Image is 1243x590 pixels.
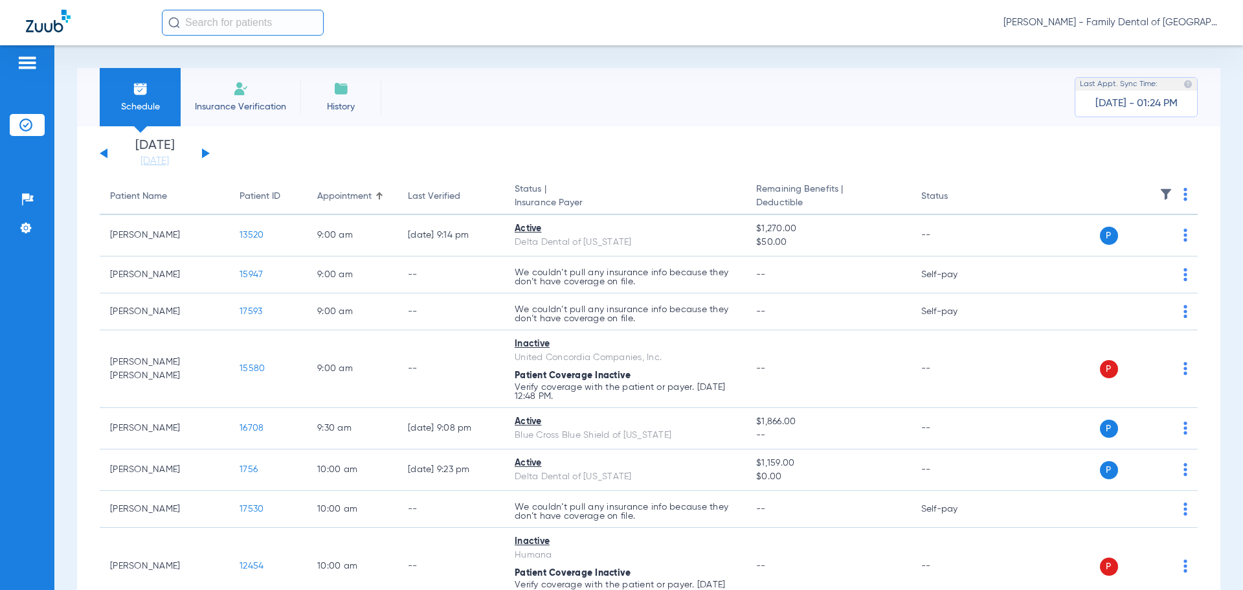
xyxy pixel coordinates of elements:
[756,562,766,571] span: --
[240,190,297,203] div: Patient ID
[100,330,229,408] td: [PERSON_NAME] [PERSON_NAME]
[756,236,900,249] span: $50.00
[307,408,398,449] td: 9:30 AM
[1183,422,1187,435] img: group-dot-blue.svg
[756,505,766,514] span: --
[398,256,504,293] td: --
[100,215,229,256] td: [PERSON_NAME]
[1183,268,1187,281] img: group-dot-blue.svg
[240,307,262,316] span: 17593
[1183,503,1187,516] img: group-dot-blue.svg
[756,222,900,236] span: $1,270.00
[398,293,504,330] td: --
[1183,463,1187,476] img: group-dot-blue.svg
[515,470,735,484] div: Delta Dental of [US_STATE]
[911,215,998,256] td: --
[756,429,900,442] span: --
[240,190,280,203] div: Patient ID
[911,293,998,330] td: Self-pay
[398,491,504,528] td: --
[240,562,263,571] span: 12454
[911,491,998,528] td: Self-pay
[911,408,998,449] td: --
[515,569,631,578] span: Patient Coverage Inactive
[515,415,735,429] div: Active
[240,465,258,474] span: 1756
[1100,227,1118,245] span: P
[240,424,263,433] span: 16708
[1100,558,1118,576] span: P
[307,491,398,528] td: 10:00 AM
[233,81,249,96] img: Manual Insurance Verification
[1095,97,1178,110] span: [DATE] - 01:24 PM
[756,457,900,470] span: $1,159.00
[911,449,998,491] td: --
[162,10,324,36] input: Search for patients
[110,190,219,203] div: Patient Name
[17,55,38,71] img: hamburger-icon
[307,215,398,256] td: 9:00 AM
[504,179,746,215] th: Status |
[515,429,735,442] div: Blue Cross Blue Shield of [US_STATE]
[1100,420,1118,438] span: P
[398,330,504,408] td: --
[756,196,900,210] span: Deductible
[116,155,194,168] a: [DATE]
[515,549,735,562] div: Humana
[1183,305,1187,318] img: group-dot-blue.svg
[116,139,194,168] li: [DATE]
[398,408,504,449] td: [DATE] 9:08 PM
[515,535,735,549] div: Inactive
[307,256,398,293] td: 9:00 AM
[911,256,998,293] td: Self-pay
[515,351,735,365] div: United Concordia Companies, Inc.
[1183,80,1193,89] img: last sync help info
[333,81,349,96] img: History
[911,179,998,215] th: Status
[317,190,372,203] div: Appointment
[746,179,910,215] th: Remaining Benefits |
[240,364,265,373] span: 15580
[1003,16,1217,29] span: [PERSON_NAME] - Family Dental of [GEOGRAPHIC_DATA]
[1159,188,1172,201] img: filter.svg
[398,449,504,491] td: [DATE] 9:23 PM
[1100,360,1118,378] span: P
[190,100,291,113] span: Insurance Verification
[133,81,148,96] img: Schedule
[515,236,735,249] div: Delta Dental of [US_STATE]
[515,268,735,286] p: We couldn’t pull any insurance info because they don’t have coverage on file.
[100,293,229,330] td: [PERSON_NAME]
[1080,78,1158,91] span: Last Appt. Sync Time:
[408,190,494,203] div: Last Verified
[100,491,229,528] td: [PERSON_NAME]
[756,364,766,373] span: --
[168,17,180,28] img: Search Icon
[307,293,398,330] td: 9:00 AM
[756,415,900,429] span: $1,866.00
[1183,560,1187,573] img: group-dot-blue.svg
[100,256,229,293] td: [PERSON_NAME]
[398,215,504,256] td: [DATE] 9:14 PM
[1183,188,1187,201] img: group-dot-blue.svg
[515,383,735,401] p: Verify coverage with the patient or payer. [DATE] 12:48 PM.
[240,270,263,279] span: 15947
[515,196,735,210] span: Insurance Payer
[756,307,766,316] span: --
[756,470,900,484] span: $0.00
[110,190,167,203] div: Patient Name
[756,270,766,279] span: --
[515,222,735,236] div: Active
[100,449,229,491] td: [PERSON_NAME]
[1100,461,1118,479] span: P
[26,10,71,32] img: Zuub Logo
[1183,362,1187,375] img: group-dot-blue.svg
[307,330,398,408] td: 9:00 AM
[109,100,171,113] span: Schedule
[317,190,387,203] div: Appointment
[911,330,998,408] td: --
[515,305,735,323] p: We couldn’t pull any insurance info because they don’t have coverage on file.
[240,505,263,514] span: 17530
[515,337,735,351] div: Inactive
[240,231,263,240] span: 13520
[515,371,631,380] span: Patient Coverage Inactive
